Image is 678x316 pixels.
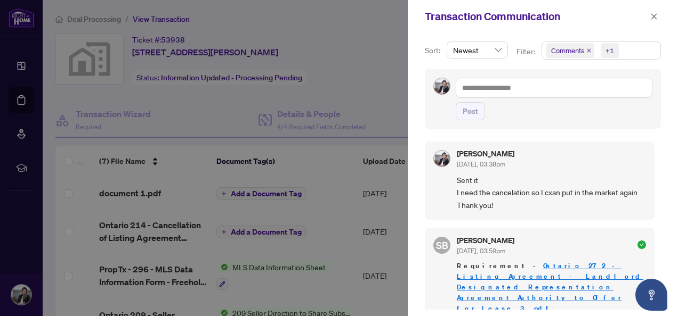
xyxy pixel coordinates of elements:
div: Transaction Communication [425,9,647,24]
p: Sort: [425,45,442,56]
span: Comments [551,45,584,56]
span: Newest [453,42,502,58]
img: Profile Icon [434,78,450,94]
span: Comments [546,43,594,58]
span: SB [436,238,448,253]
span: Requirement - [457,261,646,314]
p: Filter: [516,46,537,57]
span: close [650,13,658,20]
h5: [PERSON_NAME] [457,150,514,157]
span: Sent it I need the cancelation so I cxan put in the market again Thank you! [457,174,646,211]
div: +1 [606,45,614,56]
span: [DATE], 03:38pm [457,160,505,168]
span: [DATE], 03:59pm [457,247,505,255]
span: close [586,48,592,53]
button: Open asap [635,279,667,311]
button: Post [456,102,485,120]
span: check-circle [637,240,646,249]
h5: [PERSON_NAME] [457,237,514,244]
img: Profile Icon [434,151,450,167]
a: Ontario 272 - Listing Agreement - Landlord Designated Representation Agreement Authority to Offer... [457,261,643,313]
